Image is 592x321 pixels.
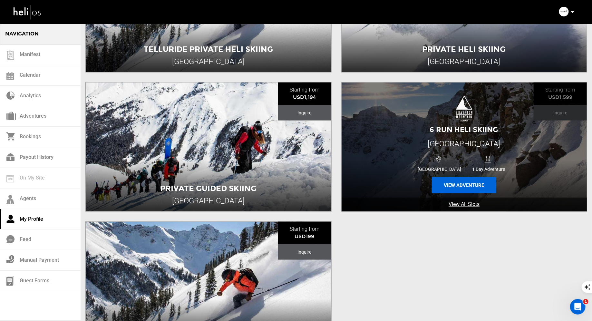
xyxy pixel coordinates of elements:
[6,175,14,182] img: on_my_site.svg
[13,4,42,21] img: heli-logo
[6,195,14,204] img: agents-icon.svg
[415,167,464,172] span: [GEOGRAPHIC_DATA]
[570,299,586,315] iframe: Intercom live chat
[456,96,472,122] img: images
[464,167,513,172] span: 1 Day Adventure
[559,7,569,16] img: img_0bd6c2bf7a0220f90b2c926cc1b28b01.png
[430,125,499,134] span: 6 Run Heli Skiing
[432,177,496,193] button: View Adventure
[342,198,587,211] a: View All Slots
[6,72,14,80] img: calendar.svg
[428,139,500,148] span: [GEOGRAPHIC_DATA]
[5,51,15,60] img: guest-list.svg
